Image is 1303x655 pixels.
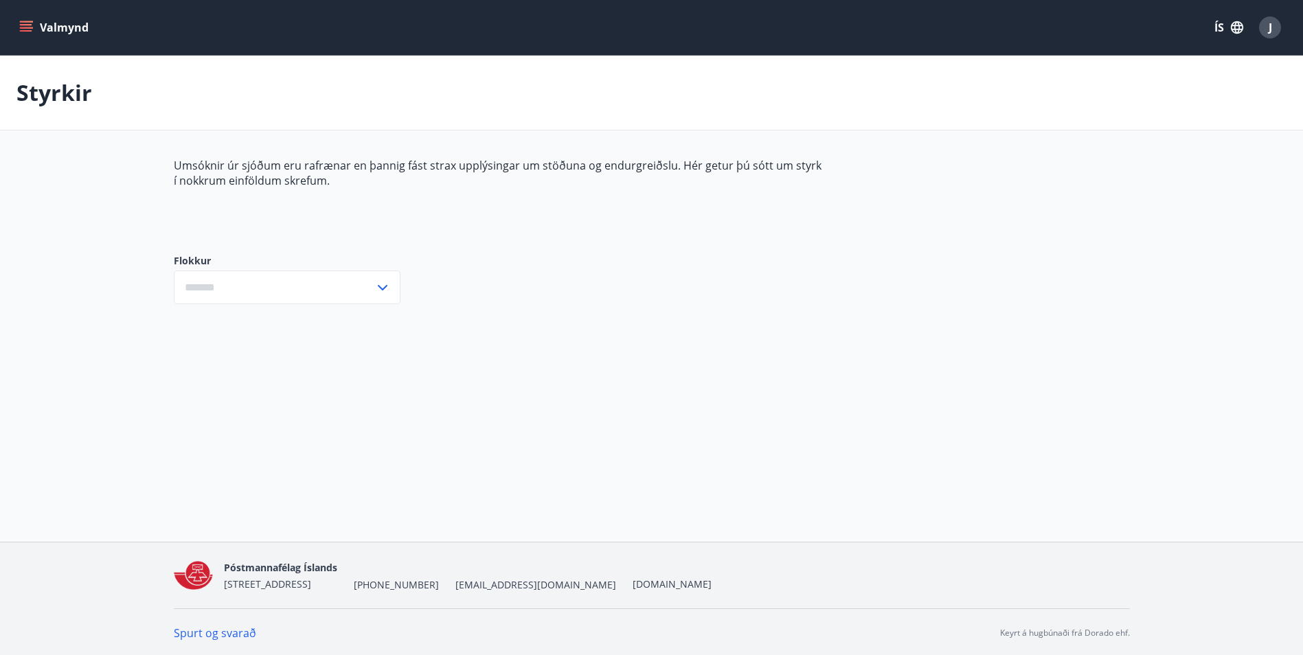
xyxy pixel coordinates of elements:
button: J [1254,11,1287,44]
span: [STREET_ADDRESS] [224,577,311,590]
a: Spurt og svarað [174,625,256,641]
img: O3o1nJ8eM3PMOrsSKnNOqbpShyNn13yv6lwsXuDL.png [174,561,214,590]
label: Flokkur [174,254,400,268]
span: Póstmannafélag Íslands [224,561,337,574]
span: J [1269,20,1272,35]
p: Keyrt á hugbúnaði frá Dorado ehf. [1000,627,1130,639]
button: ÍS [1207,15,1251,40]
span: [EMAIL_ADDRESS][DOMAIN_NAME] [455,578,616,592]
p: Styrkir [16,78,92,108]
span: [PHONE_NUMBER] [354,578,439,592]
a: [DOMAIN_NAME] [633,577,712,590]
button: menu [16,15,94,40]
p: Umsóknir úr sjóðum eru rafrænar en þannig fást strax upplýsingar um stöðuna og endurgreiðslu. Hér... [174,158,822,188]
